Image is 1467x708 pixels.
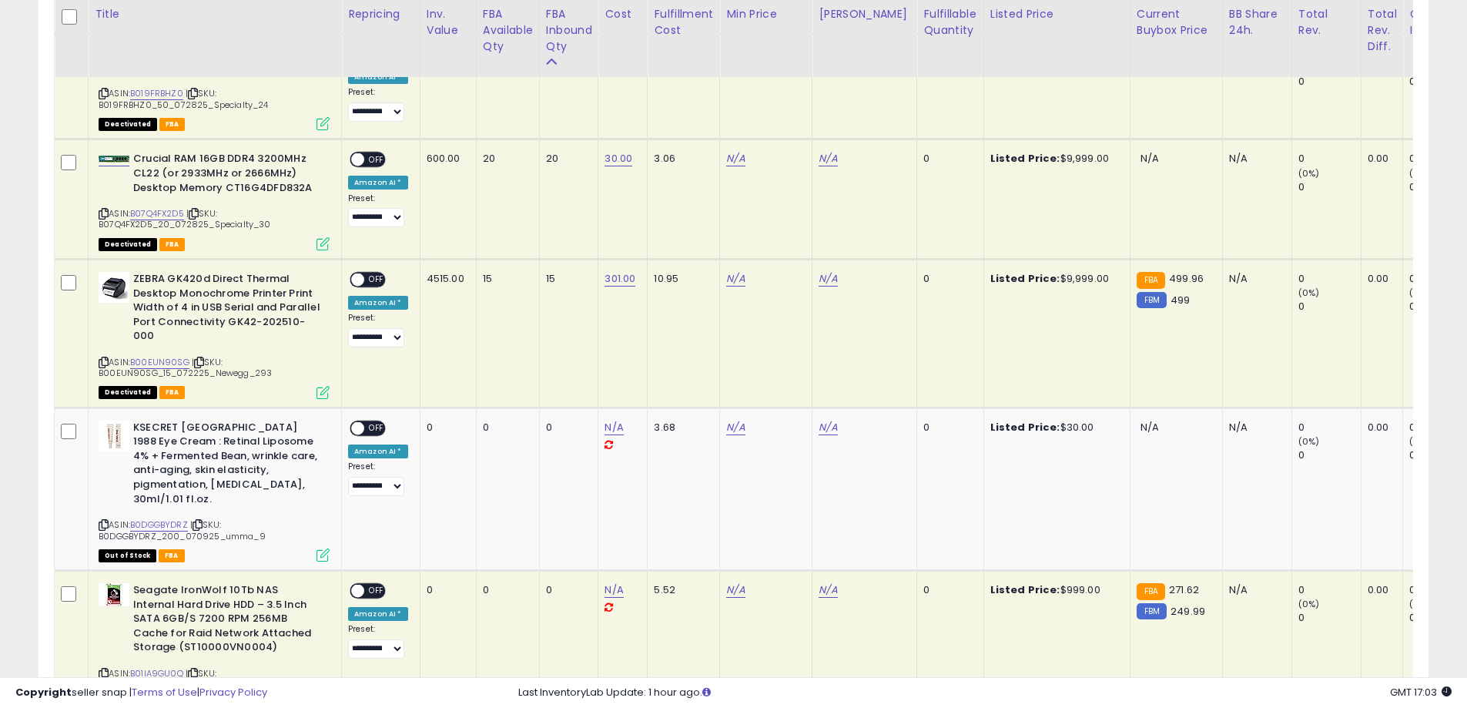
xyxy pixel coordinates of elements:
div: 0 [923,272,971,286]
div: ASIN: [99,46,330,129]
div: Inv. value [427,6,470,39]
div: [PERSON_NAME] [819,6,910,22]
div: 0 [923,152,971,166]
b: Crucial RAM 16GB DDR4 3200MHz CL22 (or 2933MHz or 2666MHz) Desktop Memory CT16G4DFD832A [133,152,320,199]
div: 0 [427,583,464,597]
div: 3.06 [654,152,708,166]
div: 3.68 [654,421,708,435]
div: 20 [546,152,587,166]
strong: Copyright [15,685,72,700]
div: N/A [1229,272,1280,286]
div: Amazon AI * [348,445,408,458]
div: Current Buybox Price [1137,6,1216,39]
div: seller snap | | [15,686,267,700]
a: N/A [819,271,837,287]
b: KSECRET [GEOGRAPHIC_DATA] 1988 Eye Cream : Retinal Liposome 4% + Fermented Bean, wrinkle care, an... [133,421,320,510]
div: BB Share 24h. [1229,6,1285,39]
small: (0%) [1409,598,1431,610]
span: | SKU: B019FRBHZ0_50_072825_Specialty_24 [99,87,269,110]
div: N/A [1229,583,1280,597]
div: Preset: [348,193,408,228]
small: (0%) [1409,287,1431,299]
small: (0%) [1298,435,1320,448]
a: N/A [819,582,837,598]
span: | SKU: B0DGGBYDRZ_200_070925_umma_9 [99,518,266,542]
div: 20 [483,152,528,166]
div: 0 [1298,272,1361,286]
div: Preset: [348,461,408,496]
span: OFF [364,421,389,435]
span: FBA [159,386,186,399]
a: 30.00 [605,151,632,166]
div: Preset: [348,87,408,122]
div: 0 [1298,421,1361,435]
span: OFF [364,153,389,166]
div: 0 [923,421,971,435]
div: 0 [1298,180,1361,194]
span: FBA [159,118,186,131]
div: 0 [1298,611,1361,625]
div: 0 [483,583,528,597]
a: Terms of Use [132,685,197,700]
b: Listed Price: [990,420,1060,435]
b: ZEBRA GK420d Direct Thermal Desktop Monochrome Printer Print Width of 4 in USB Serial and Paralle... [133,272,320,347]
a: N/A [726,420,745,435]
a: N/A [819,151,837,166]
div: Amazon AI * [348,70,408,84]
a: N/A [726,151,745,166]
div: FBA inbound Qty [546,6,592,55]
span: | SKU: B00EUN90SG_15_072225_Newegg_293 [99,356,272,379]
span: 499 [1171,293,1190,307]
div: 0.00 [1368,272,1392,286]
a: N/A [819,420,837,435]
b: Listed Price: [990,271,1060,286]
div: ASIN: [99,152,330,249]
div: Total Rev. [1298,6,1355,39]
div: 5.52 [654,583,708,597]
div: Preset: [348,624,408,659]
div: Repricing [348,6,414,22]
div: Title [95,6,335,22]
div: 0 [1298,152,1361,166]
div: 0 [1298,300,1361,314]
div: $9,999.00 [990,272,1118,286]
small: (0%) [1298,167,1320,180]
div: $9,999.00 [990,152,1118,166]
span: All listings that are currently out of stock and unavailable for purchase on Amazon [99,549,156,562]
img: 41TDZYwtkwL._SL40_.jpg [99,156,129,163]
div: 10.95 [654,272,708,286]
div: 15 [483,272,528,286]
span: 249.99 [1171,604,1205,619]
small: (0%) [1298,287,1320,299]
div: Min Price [726,6,806,22]
span: N/A [1140,151,1159,166]
div: 0.00 [1368,583,1392,597]
div: FBA Available Qty [483,6,533,55]
div: Listed Price [990,6,1124,22]
div: 15 [546,272,587,286]
div: Last InventoryLab Update: 1 hour ago. [518,686,1452,700]
div: 0 [546,421,587,435]
div: Total Rev. Diff. [1368,6,1397,55]
div: $30.00 [990,421,1118,435]
div: Preset: [348,313,408,347]
span: All listings that are unavailable for purchase on Amazon for any reason other than out-of-stock [99,386,157,399]
small: (0%) [1409,167,1431,180]
span: | SKU: B07Q4FX2D5_20_072825_Specialty_30 [99,207,271,230]
div: 0.00 [1368,152,1392,166]
a: B019FRBHZ0 [130,87,183,100]
div: 4515.00 [427,272,464,286]
div: 0 [1298,583,1361,597]
b: Listed Price: [990,582,1060,597]
small: FBM [1137,603,1167,619]
a: Privacy Policy [199,685,267,700]
a: N/A [726,582,745,598]
span: All listings that are unavailable for purchase on Amazon for any reason other than out-of-stock [99,118,157,131]
span: OFF [364,273,389,287]
small: FBM [1137,292,1167,308]
div: 0 [483,421,528,435]
div: Amazon AI * [348,176,408,190]
a: N/A [605,420,623,435]
div: Cost [605,6,641,22]
div: Ordered Items [1409,6,1465,39]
